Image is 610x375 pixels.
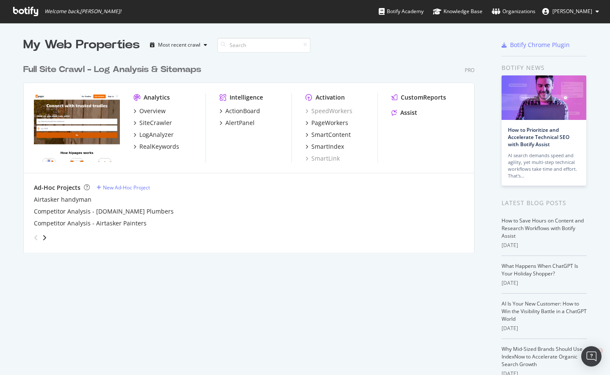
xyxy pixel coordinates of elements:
[510,41,570,49] div: Botify Chrome Plugin
[23,36,140,53] div: My Web Properties
[502,300,587,322] a: AI Is Your New Customer: How to Win the Visibility Battle in a ChatGPT World
[305,131,351,139] a: SmartContent
[305,107,352,115] a: SpeedWorkers
[465,67,474,74] div: Pro
[42,233,47,242] div: angle-right
[502,279,587,287] div: [DATE]
[379,7,424,16] div: Botify Academy
[311,119,348,127] div: PageWorkers
[433,7,482,16] div: Knowledge Base
[147,38,211,52] button: Most recent crawl
[23,64,205,76] a: Full Site Crawl - Log Analysis & Sitemaps
[144,93,170,102] div: Analytics
[219,107,260,115] a: ActionBoard
[23,53,481,253] div: grid
[139,119,172,127] div: SiteCrawler
[225,119,255,127] div: AlertPanel
[34,195,91,204] a: Airtasker handyman
[34,219,147,228] a: Competitor Analysis - Airtasker Painters
[492,7,535,16] div: Organizations
[305,119,348,127] a: PageWorkers
[502,242,587,249] div: [DATE]
[158,42,200,47] div: Most recent crawl
[103,184,150,191] div: New Ad-Hoc Project
[502,75,586,120] img: How to Prioritize and Accelerate Technical SEO with Botify Assist
[502,198,587,208] div: Latest Blog Posts
[502,41,570,49] a: Botify Chrome Plugin
[401,93,446,102] div: CustomReports
[502,217,584,239] a: How to Save Hours on Content and Research Workflows with Botify Assist
[219,119,255,127] a: AlertPanel
[44,8,121,15] span: Welcome back, [PERSON_NAME] !
[23,64,201,76] div: Full Site Crawl - Log Analysis & Sitemaps
[599,346,605,353] span: 1
[139,142,179,151] div: RealKeywords
[97,184,150,191] a: New Ad-Hoc Project
[139,131,174,139] div: LogAnalyzer
[225,107,260,115] div: ActionBoard
[508,126,569,148] a: How to Prioritize and Accelerate Technical SEO with Botify Assist
[311,142,344,151] div: SmartIndex
[311,131,351,139] div: SmartContent
[391,93,446,102] a: CustomReports
[502,345,582,368] a: Why Mid-Sized Brands Should Use IndexNow to Accelerate Organic Search Growth
[305,142,344,151] a: SmartIndex
[34,183,80,192] div: Ad-Hoc Projects
[535,5,606,18] button: [PERSON_NAME]
[502,262,578,277] a: What Happens When ChatGPT Is Your Holiday Shopper?
[30,231,42,244] div: angle-left
[391,108,417,117] a: Assist
[316,93,345,102] div: Activation
[34,207,174,216] a: Competitor Analysis - [DOMAIN_NAME] Plumbers
[34,93,120,162] img: hipages.com.au
[502,325,587,332] div: [DATE]
[400,108,417,117] div: Assist
[133,142,179,151] a: RealKeywords
[502,63,587,72] div: Botify news
[305,154,340,163] a: SmartLink
[133,107,166,115] a: Overview
[133,131,174,139] a: LogAnalyzer
[139,107,166,115] div: Overview
[133,119,172,127] a: SiteCrawler
[581,346,602,367] div: Open Intercom Messenger
[217,38,311,53] input: Search
[508,152,580,179] div: AI search demands speed and agility, yet multi-step technical workflows take time and effort. Tha...
[552,8,592,15] span: Winnie Ye
[230,93,263,102] div: Intelligence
